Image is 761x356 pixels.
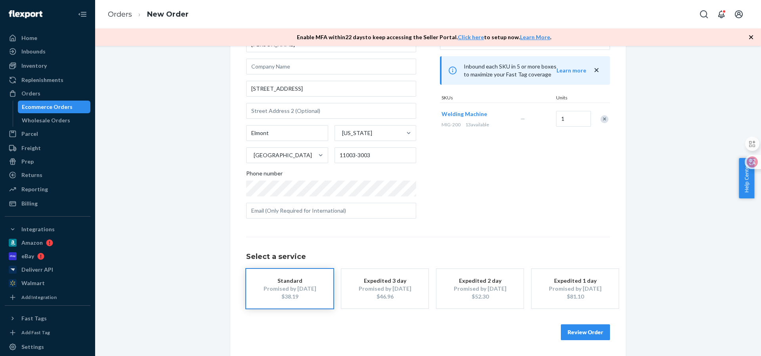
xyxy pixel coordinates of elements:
[246,203,416,219] input: Email (Only Required for International)
[21,171,42,179] div: Returns
[5,328,90,337] a: Add Fast Tag
[21,62,47,70] div: Inventory
[21,48,46,55] div: Inbounds
[246,269,333,308] button: StandardPromised by [DATE]$38.19
[465,122,489,128] span: 13 available
[713,6,729,22] button: Open notifications
[5,341,90,353] a: Settings
[561,324,610,340] button: Review Order
[556,67,586,74] button: Learn more
[554,94,590,103] div: Units
[5,183,90,196] a: Reporting
[21,239,43,247] div: Amazon
[5,59,90,72] a: Inventory
[448,285,512,293] div: Promised by [DATE]
[21,314,47,322] div: Fast Tags
[18,101,91,113] a: Ecommerce Orders
[532,269,619,308] button: Expedited 1 dayPromised by [DATE]$81.10
[5,293,90,302] a: Add Integration
[543,293,607,301] div: $81.10
[5,128,90,140] a: Parcel
[5,74,90,86] a: Replenishments
[442,110,487,118] button: Welding Machine
[75,6,90,22] button: Close Navigation
[21,225,55,233] div: Integrations
[353,277,417,285] div: Expedited 3 day
[556,111,591,127] input: Quantity
[5,155,90,168] a: Prep
[543,285,607,293] div: Promised by [DATE]
[353,293,417,301] div: $46.96
[22,103,73,111] div: Ecommerce Orders
[297,33,551,41] p: Enable MFA within 22 days to keep accessing the Seller Portal. to setup now. .
[442,122,461,128] span: MIG-200
[21,144,41,152] div: Freight
[21,329,50,336] div: Add Fast Tag
[442,110,487,117] span: Welding Machine
[258,285,321,293] div: Promised by [DATE]
[440,94,554,103] div: SKUs
[21,158,34,166] div: Prep
[458,34,484,40] a: Click here
[5,277,90,289] a: Walmart
[440,56,610,85] div: Inbound each SKU in 5 or more boxes to maximize your Fast Tag coverage
[5,87,90,100] a: Orders
[5,32,90,44] a: Home
[5,236,90,249] a: Amazon
[246,103,416,119] input: Street Address 2 (Optional)
[22,116,70,124] div: Wholesale Orders
[246,125,328,141] input: City
[448,277,512,285] div: Expedited 2 day
[600,115,608,123] div: Remove Item
[520,34,550,40] a: Learn More
[436,269,524,308] button: Expedited 2 dayPromised by [DATE]$52.30
[21,130,38,138] div: Parcel
[593,66,600,74] button: close
[9,10,42,18] img: Flexport logo
[448,293,512,301] div: $52.30
[21,343,44,351] div: Settings
[21,279,45,287] div: Walmart
[147,10,189,19] a: New Order
[21,89,40,97] div: Orders
[341,269,428,308] button: Expedited 3 dayPromised by [DATE]$46.96
[342,129,372,137] div: [US_STATE]
[101,3,195,26] ol: breadcrumbs
[21,200,38,208] div: Billing
[731,6,747,22] button: Open account menu
[5,169,90,181] a: Returns
[108,10,132,19] a: Orders
[520,115,525,122] span: —
[21,252,34,260] div: eBay
[5,312,90,325] button: Fast Tags
[21,76,63,84] div: Replenishments
[258,277,321,285] div: Standard
[246,59,416,74] input: Company Name
[543,277,607,285] div: Expedited 1 day
[246,81,416,97] input: Street Address
[5,223,90,236] button: Integrations
[335,147,417,163] input: ZIP Code
[253,151,254,159] input: [GEOGRAPHIC_DATA]
[258,293,321,301] div: $38.19
[21,294,57,301] div: Add Integration
[246,169,283,181] span: Phone number
[254,151,312,159] div: [GEOGRAPHIC_DATA]
[5,263,90,276] a: Deliverr API
[739,158,754,198] button: Help Center
[18,114,91,127] a: Wholesale Orders
[21,266,53,274] div: Deliverr API
[5,142,90,154] a: Freight
[21,185,48,193] div: Reporting
[5,250,90,263] a: eBay
[21,34,37,42] div: Home
[341,129,342,137] input: [US_STATE]
[246,253,610,261] h1: Select a service
[696,6,712,22] button: Open Search Box
[5,45,90,58] a: Inbounds
[5,197,90,210] a: Billing
[353,285,417,293] div: Promised by [DATE]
